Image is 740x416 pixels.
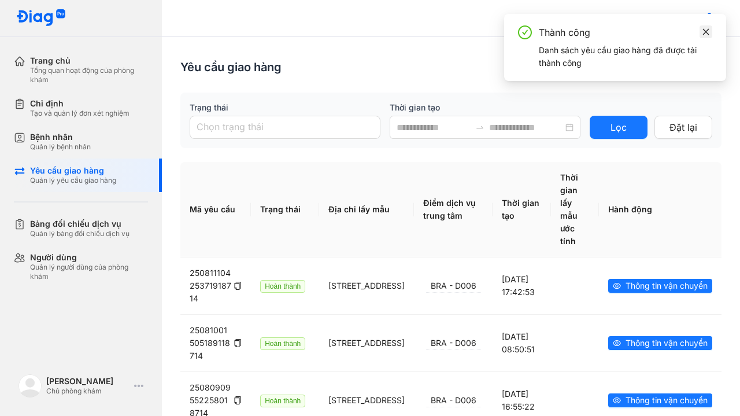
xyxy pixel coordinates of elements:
div: Yêu cầu giao hàng [180,59,282,75]
th: Trạng thái [251,162,319,257]
button: eyeThông tin vận chuyển [608,393,712,407]
span: Thông tin vận chuyển [626,337,708,349]
div: 25081110425371918714 [190,267,242,305]
th: Hành động [599,162,721,257]
span: copy [234,282,242,290]
span: Thông tin vận chuyển [626,279,708,292]
span: to [475,123,484,132]
button: Đặt lại [654,116,712,139]
span: Lọc [610,120,627,135]
td: [DATE] 08:50:51 [493,314,551,371]
div: Trang chủ [30,56,148,66]
div: Tạo và quản lý đơn xét nghiệm [30,109,129,118]
div: Quản lý yêu cầu giao hàng [30,176,116,185]
span: Thông tin vận chuyển [626,394,708,407]
span: close [702,28,710,36]
div: BRA - D006 [426,394,481,407]
span: Hoàn thành [260,337,305,350]
div: [STREET_ADDRESS] [328,337,405,349]
label: Trạng thái [190,102,380,113]
span: copy [234,396,242,404]
th: Điểm dịch vụ trung tâm [414,162,493,257]
div: [STREET_ADDRESS] [328,394,405,407]
th: Mã yêu cầu [180,162,251,257]
div: BRA - D006 [426,337,481,350]
th: Thời gian lấy mẫu ước tính [551,162,599,257]
div: Bệnh nhân [30,132,91,142]
div: Chỉ định [30,98,129,109]
img: logo [18,374,42,397]
span: copy [234,339,242,347]
div: Quản lý bệnh nhân [30,142,91,152]
button: Lọc [590,116,647,139]
div: Bảng đối chiếu dịch vụ [30,219,129,229]
span: Đặt lại [669,120,697,135]
span: check-circle [518,25,532,39]
button: eyeThông tin vận chuyển [608,336,712,350]
span: eye [613,339,621,347]
span: eye [613,396,621,404]
div: Người dùng [30,252,148,263]
div: [PERSON_NAME] [46,376,129,386]
span: swap-right [475,123,484,132]
div: Chủ phòng khám [46,386,129,396]
button: eyeThông tin vận chuyển [608,279,712,293]
label: Thời gian tạo [390,102,580,113]
div: Yêu cầu giao hàng [30,165,116,176]
span: eye [613,282,621,290]
div: [STREET_ADDRESS] [328,279,405,292]
div: Danh sách yêu cầu giao hàng đã được tải thành công [539,44,712,69]
td: [DATE] 17:42:53 [493,257,551,314]
th: Thời gian tạo [493,162,551,257]
span: Hoàn thành [260,395,305,407]
div: BRA - D006 [426,279,481,293]
img: logo [16,9,66,27]
div: 25081001505189118714 [190,324,242,362]
div: Quản lý bảng đối chiếu dịch vụ [30,229,129,238]
div: Thành công [539,25,712,39]
th: Địa chỉ lấy mẫu [319,162,414,257]
div: Tổng quan hoạt động của phòng khám [30,66,148,84]
span: Hoàn thành [260,280,305,293]
div: Quản lý người dùng của phòng khám [30,263,148,281]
